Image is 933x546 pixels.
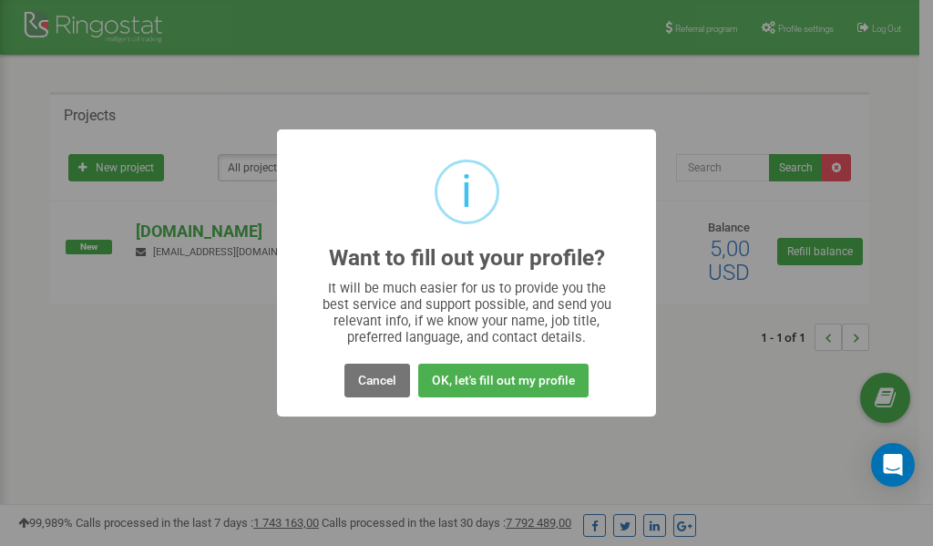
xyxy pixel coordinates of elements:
[329,246,605,271] h2: Want to fill out your profile?
[871,443,915,487] div: Open Intercom Messenger
[344,364,410,397] button: Cancel
[461,162,472,221] div: i
[313,280,620,345] div: It will be much easier for us to provide you the best service and support possible, and send you ...
[418,364,589,397] button: OK, let's fill out my profile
